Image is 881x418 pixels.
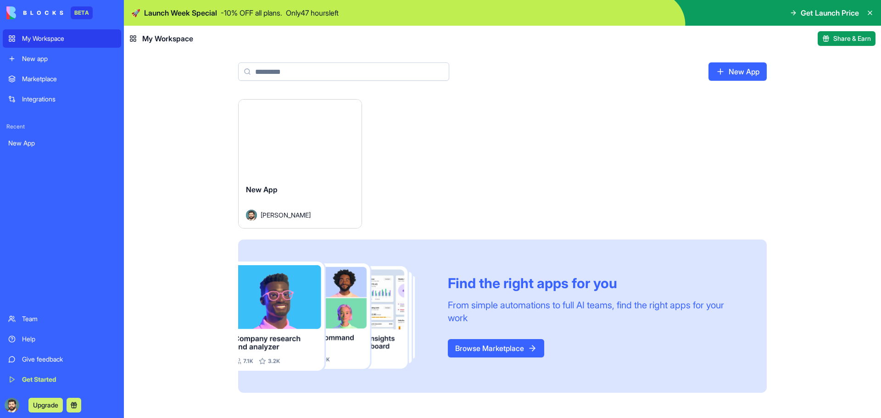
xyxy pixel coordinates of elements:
[801,7,859,18] span: Get Launch Price
[144,7,217,18] span: Launch Week Special
[6,6,93,19] a: BETA
[246,210,257,221] img: Avatar
[3,134,121,152] a: New App
[221,7,282,18] p: - 10 % OFF all plans.
[448,299,745,324] div: From simple automations to full AI teams, find the right apps for your work
[818,31,875,46] button: Share & Earn
[3,29,121,48] a: My Workspace
[28,398,63,412] button: Upgrade
[708,62,767,81] a: New App
[3,330,121,348] a: Help
[22,54,116,63] div: New app
[3,370,121,389] a: Get Started
[22,74,116,84] div: Marketplace
[6,6,63,19] img: logo
[246,185,278,194] span: New App
[22,314,116,323] div: Team
[3,310,121,328] a: Team
[3,70,121,88] a: Marketplace
[22,375,116,384] div: Get Started
[5,398,19,412] img: ACg8ocIWNIZ25jp-u3flmO7yiZ3QRHN9zxNebEdl8FiPPuYtwXKAZA5ENQ=s96-c
[8,139,116,148] div: New App
[3,350,121,368] a: Give feedback
[28,400,63,409] a: Upgrade
[3,123,121,130] span: Recent
[238,99,362,229] a: New AppAvatar[PERSON_NAME]
[261,210,311,220] span: [PERSON_NAME]
[71,6,93,19] div: BETA
[3,90,121,108] a: Integrations
[448,339,544,357] a: Browse Marketplace
[22,34,116,43] div: My Workspace
[448,275,745,291] div: Find the right apps for you
[833,34,871,43] span: Share & Earn
[22,355,116,364] div: Give feedback
[22,95,116,104] div: Integrations
[22,334,116,344] div: Help
[142,33,193,44] span: My Workspace
[3,50,121,68] a: New app
[238,262,433,371] img: Frame_181_egmpey.png
[131,7,140,18] span: 🚀
[286,7,339,18] p: Only 47 hours left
